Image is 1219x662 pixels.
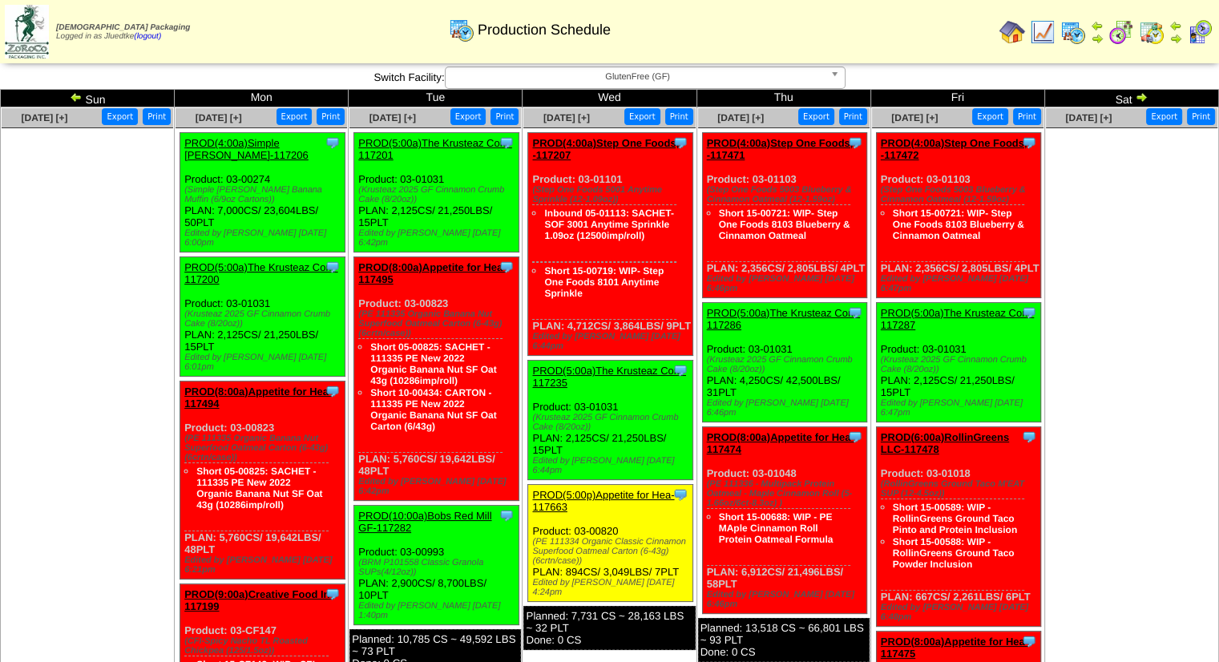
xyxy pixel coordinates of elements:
[847,429,863,445] img: Tooltip
[696,90,870,107] td: Thu
[881,274,1041,293] div: Edited by [PERSON_NAME] [DATE] 6:47pm
[523,90,696,107] td: Wed
[184,261,337,285] a: PROD(5:00a)The Krusteaz Com-117200
[719,511,834,545] a: Short 15-00688: WIP - PE MAple Cinnamon Roll Protein Oatmeal Formula
[672,486,688,503] img: Tooltip
[184,353,345,372] div: Edited by [PERSON_NAME] [DATE] 6:01pm
[358,137,511,161] a: PROD(5:00a)The Krusteaz Com-117201
[1135,91,1148,103] img: arrowright.gif
[881,636,1028,660] a: PROD(8:00a)Appetite for Hea-117475
[196,466,322,511] a: Short 05-00825: SACHET - 111335 PE New 2022 Organic Banana Nut SF Oat 43g (10286imp/roll)
[532,413,692,432] div: (Krusteaz 2025 GF Cinnamon Crumb Cake (8/20oz))
[523,606,695,650] div: Planned: 7,731 CS ~ 28,163 LBS ~ 32 PLT Done: 0 CS
[1139,19,1165,45] img: calendarinout.gif
[528,133,693,356] div: Product: 03-01101 PLAN: 4,712CS / 3,864LBS / 9PLT
[452,67,824,87] span: GlutenFree (GF)
[354,506,519,625] div: Product: 03-00993 PLAN: 2,900CS / 8,700LBS / 10PLT
[532,578,692,597] div: Edited by [PERSON_NAME] [DATE] 4:24pm
[184,555,345,575] div: Edited by [PERSON_NAME] [DATE] 6:21pm
[358,558,519,577] div: (BRM P101558 Classic Granola SUPs(4/12oz))
[532,456,692,475] div: Edited by [PERSON_NAME] [DATE] 6:44pm
[180,381,345,579] div: Product: 03-00823 PLAN: 5,760CS / 19,642LBS / 48PLT
[325,135,341,151] img: Tooltip
[839,108,867,125] button: Print
[532,489,674,513] a: PROD(5:00p)Appetite for Hea-117663
[184,309,345,329] div: (Krusteaz 2025 GF Cinnamon Crumb Cake (8/20oz))
[707,185,867,204] div: (Step One Foods 5003 Blueberry & Cinnamon Oatmeal (12-1.59oz)
[358,228,519,248] div: Edited by [PERSON_NAME] [DATE] 6:42pm
[1169,19,1182,32] img: arrowleft.gif
[707,274,867,293] div: Edited by [PERSON_NAME] [DATE] 6:46pm
[702,133,867,298] div: Product: 03-01103 PLAN: 2,356CS / 2,805LBS / 4PLT
[532,185,692,204] div: (Step One Foods 5001 Anytime Sprinkle (12-1.09oz))
[1013,108,1041,125] button: Print
[276,108,313,125] button: Export
[354,257,519,501] div: Product: 03-00823 PLAN: 5,760CS / 19,642LBS / 48PLT
[1030,19,1056,45] img: line_graph.gif
[449,17,474,42] img: calendarprod.gif
[665,108,693,125] button: Print
[1065,112,1112,123] a: [DATE] [+]
[847,305,863,321] img: Tooltip
[184,185,345,204] div: (Simple [PERSON_NAME] Banana Muffin (6/9oz Cartons))
[893,208,1024,241] a: Short 15-00721: WIP- Step One Foods 8103 Blueberry & Cinnamon Oatmeal
[893,502,1017,535] a: Short 15-00589: WIP - RollinGreens Ground Taco Pinto and Protein Inclusion
[717,112,764,123] a: [DATE] [+]
[354,133,519,252] div: Product: 03-01031 PLAN: 2,125CS / 21,250LBS / 15PLT
[707,479,867,508] div: (PE 111336 - Multipack Protein Oatmeal - Maple Cinnamon Roll (5-1.66oz/6ct-8.3oz) )
[143,108,171,125] button: Print
[881,307,1034,331] a: PROD(5:00a)The Krusteaz Com-117287
[358,261,506,285] a: PROD(8:00a)Appetite for Hea-117495
[134,32,161,41] a: (logout)
[184,434,345,462] div: (PE 111335 Organic Banana Nut Superfood Oatmeal Carton (6-43g)(6crtn/case))
[56,23,190,32] span: [DEMOGRAPHIC_DATA] Packaging
[498,507,515,523] img: Tooltip
[847,135,863,151] img: Tooltip
[498,259,515,275] img: Tooltip
[56,23,190,41] span: Logged in as Jluedtke
[184,137,309,161] a: PROD(4:00a)Simple [PERSON_NAME]-117206
[1044,90,1218,107] td: Sat
[70,91,83,103] img: arrowleft.gif
[1060,19,1086,45] img: calendarprod.gif
[317,108,345,125] button: Print
[881,479,1041,499] div: (RollinGreens Ground Taco M'EAT SUP (12-4.5oz))
[702,303,867,422] div: Product: 03-01031 PLAN: 4,250CS / 42,500LBS / 31PLT
[672,135,688,151] img: Tooltip
[184,588,333,612] a: PROD(9:00a)Creative Food In-117199
[325,383,341,399] img: Tooltip
[1021,633,1037,649] img: Tooltip
[881,185,1041,204] div: (Step One Foods 5003 Blueberry & Cinnamon Oatmeal (12-1.59oz)
[349,90,523,107] td: Tue
[707,398,867,418] div: Edited by [PERSON_NAME] [DATE] 6:46pm
[1021,135,1037,151] img: Tooltip
[532,537,692,566] div: (PE 111334 Organic Classic Cinnamon Superfood Oatmeal Carton (6-43g)(6crtn/case))
[544,208,673,241] a: Inbound 05-01113: SACHET- SOF 3001 Anytime Sprinkle 1.09oz (12500imp/roll)
[184,385,332,410] a: PROD(8:00a)Appetite for Hea-117494
[532,365,685,389] a: PROD(5:00a)The Krusteaz Com-117235
[102,108,138,125] button: Export
[707,355,867,374] div: (Krusteaz 2025 GF Cinnamon Crumb Cake (8/20oz))
[490,108,519,125] button: Print
[528,485,693,602] div: Product: 03-00820 PLAN: 894CS / 3,049LBS / 7PLT
[1187,19,1213,45] img: calendarcustomer.gif
[528,361,693,480] div: Product: 03-01031 PLAN: 2,125CS / 21,250LBS / 15PLT
[21,112,67,123] a: [DATE] [+]
[881,355,1041,374] div: (Krusteaz 2025 GF Cinnamon Crumb Cake (8/20oz))
[891,112,938,123] a: [DATE] [+]
[870,90,1044,107] td: Fri
[196,112,242,123] a: [DATE] [+]
[881,137,1027,161] a: PROD(4:00a)Step One Foods, -117472
[1146,108,1182,125] button: Export
[358,185,519,204] div: (Krusteaz 2025 GF Cinnamon Crumb Cake (8/20oz))
[325,586,341,602] img: Tooltip
[1187,108,1215,125] button: Print
[543,112,590,123] a: [DATE] [+]
[1021,429,1037,445] img: Tooltip
[893,536,1015,570] a: Short 15-00588: WIP - RollinGreens Ground Taco Powder Inclusion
